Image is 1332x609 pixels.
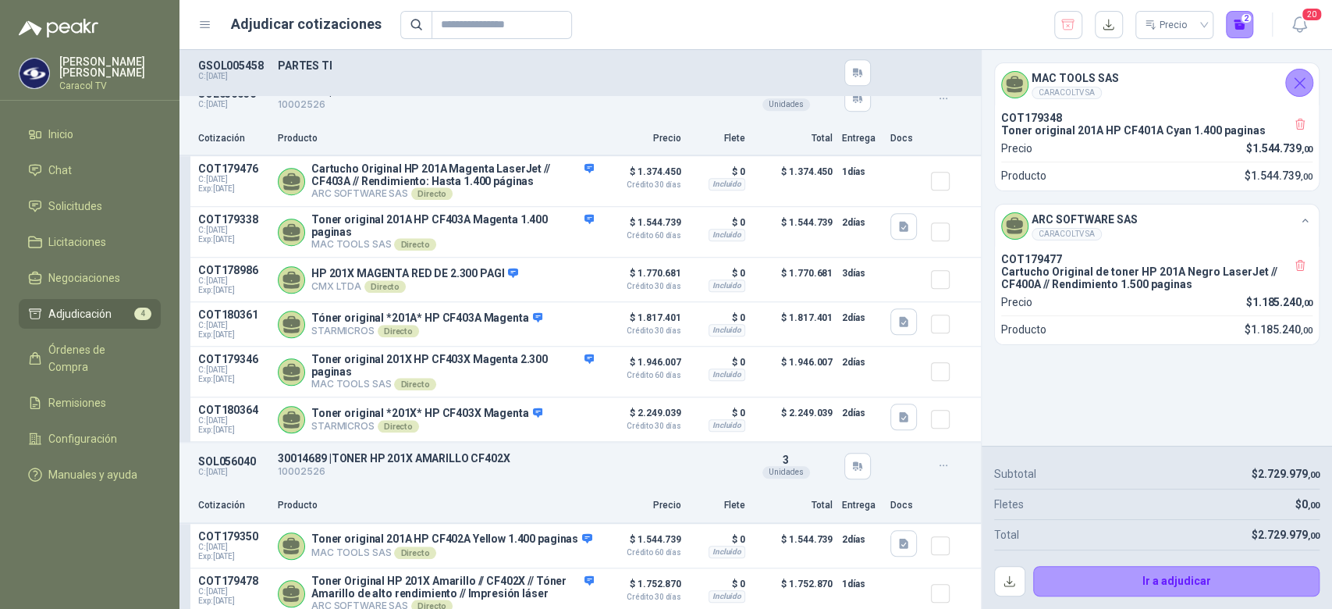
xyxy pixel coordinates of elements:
[691,404,745,422] p: $ 0
[198,308,268,321] p: COT180361
[311,532,592,547] p: Toner original 201A HP CF402A Yellow 1.400 paginas
[603,498,681,513] p: Precio
[1251,323,1312,336] span: 1.185.240
[842,264,881,283] p: 3 días
[19,263,161,293] a: Negociaciones
[890,131,922,146] p: Docs
[198,530,268,543] p: COT179350
[1001,112,1312,124] p: COT179348
[709,590,745,603] div: Incluido
[19,424,161,454] a: Configuración
[842,213,881,232] p: 2 días
[842,131,881,146] p: Entrega
[198,468,268,477] p: C: [DATE]
[19,388,161,418] a: Remisiones
[394,378,435,390] div: Directo
[1252,142,1312,155] span: 1.544.739
[231,13,382,35] h1: Adjudicar cotizaciones
[1032,211,1138,228] h4: ARC SOFTWARE SAS
[311,162,594,187] p: Cartucho Original HP 201A Magenta LaserJet // CF403A // Rendimiento: Hasta 1.400 páginas
[755,308,833,340] p: $ 1.817.401
[198,375,268,384] span: Exp: [DATE]
[994,526,1019,543] p: Total
[311,547,592,559] p: MAC TOOLS SAS
[198,426,268,435] span: Exp: [DATE]
[842,404,881,422] p: 2 días
[311,420,542,433] p: STARMICROS
[19,191,161,221] a: Solicitudes
[603,283,681,290] span: Crédito 30 días
[311,280,518,293] p: CMX LTDA
[603,422,681,430] span: Crédito 30 días
[198,498,268,513] p: Cotización
[1145,13,1190,37] div: Precio
[311,407,542,421] p: Toner original *201X* HP CF403X Magenta
[1252,526,1320,543] p: $
[198,543,268,552] span: C: [DATE]
[1245,321,1312,338] p: $
[755,131,833,146] p: Total
[198,276,268,286] span: C: [DATE]
[198,587,268,597] span: C: [DATE]
[1301,7,1323,22] span: 20
[1246,294,1312,311] p: $
[603,575,681,601] p: $ 1.752.870
[198,100,268,109] p: C: [DATE]
[278,131,594,146] p: Producto
[278,452,737,465] p: 30014689 | TONER HP 201X AMARILLO CF402X
[48,466,137,483] span: Manuales y ayuda
[59,81,161,91] p: Caracol TV
[755,162,833,200] p: $ 1.374.450
[709,178,745,191] div: Incluido
[603,327,681,335] span: Crédito 30 días
[603,372,681,379] span: Crédito 60 días
[278,59,737,72] p: PARTES TI
[709,419,745,432] div: Incluido
[364,280,406,293] div: Directo
[198,72,268,81] p: C: [DATE]
[48,162,72,179] span: Chat
[1001,167,1046,184] p: Producto
[19,460,161,490] a: Manuales y ayuda
[198,404,268,416] p: COT180364
[198,365,268,375] span: C: [DATE]
[1301,172,1312,182] span: ,00
[709,369,745,381] div: Incluido
[378,325,419,337] div: Directo
[603,232,681,240] span: Crédito 60 días
[603,181,681,189] span: Crédito 30 días
[603,593,681,601] span: Crédito 30 días
[995,63,1319,105] div: MAC TOOLS SASCARACOLTV SA
[378,420,419,433] div: Directo
[1001,294,1032,311] p: Precio
[1246,140,1312,157] p: $
[1032,228,1102,240] div: CARACOLTV SA
[994,496,1024,513] p: Fletes
[198,184,268,194] span: Exp: [DATE]
[19,335,161,382] a: Órdenes de Compra
[20,59,49,88] img: Company Logo
[755,213,833,251] p: $ 1.544.739
[691,162,745,181] p: $ 0
[198,597,268,606] span: Exp: [DATE]
[48,198,102,215] span: Solicitudes
[994,465,1036,483] p: Subtotal
[198,175,268,184] span: C: [DATE]
[48,269,120,287] span: Negociaciones
[755,530,833,561] p: $ 1.544.739
[1001,124,1312,137] p: Toner original 201A HP CF401A Cyan 1.400 paginas
[311,238,594,251] p: MAC TOOLS SAS
[198,131,268,146] p: Cotización
[311,267,518,281] p: HP 201X MAGENTA RED DE 2.300 PAGI
[603,264,681,290] p: $ 1.770.681
[709,546,745,558] div: Incluido
[783,454,789,466] span: 3
[755,264,833,295] p: $ 1.770.681
[603,530,681,557] p: $ 1.544.739
[411,187,453,200] div: Directo
[691,353,745,372] p: $ 0
[755,404,833,435] p: $ 2.249.039
[48,341,146,376] span: Órdenes de Compra
[311,187,594,200] p: ARC SOFTWARE SAS
[1032,69,1119,87] h4: MAC TOOLS SAS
